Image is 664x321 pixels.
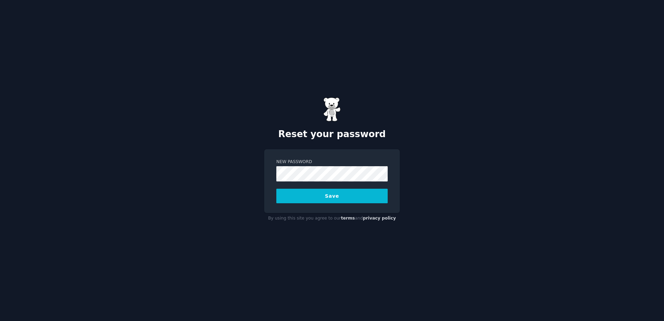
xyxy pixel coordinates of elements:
h2: Reset your password [264,129,400,140]
label: New Password [276,159,388,165]
a: terms [341,216,355,221]
img: Gummy Bear [323,97,341,122]
button: Save [276,189,388,203]
div: By using this site you agree to our and [264,213,400,224]
a: privacy policy [363,216,396,221]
